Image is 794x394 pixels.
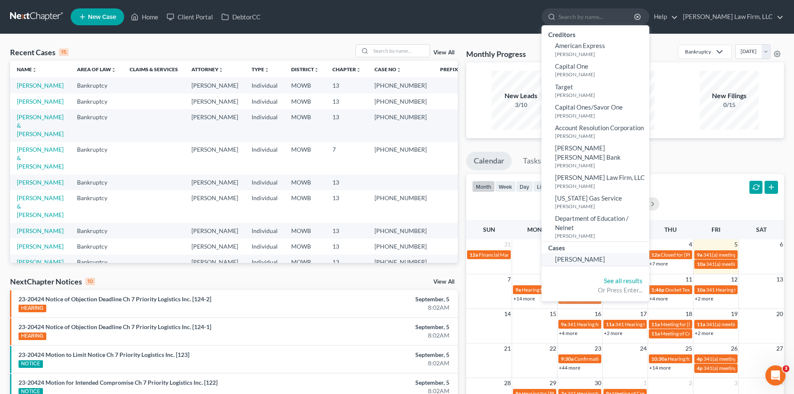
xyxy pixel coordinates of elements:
a: Capital Ones/Savor One[PERSON_NAME] [542,101,649,121]
a: View All [433,279,454,285]
input: Search by name... [558,9,635,24]
div: Creditors [542,29,649,39]
td: 7 [326,142,368,174]
div: September, 5 [311,351,449,359]
td: Individual [245,94,284,109]
span: Hearing for [PERSON_NAME] [522,287,587,293]
button: week [495,181,516,192]
a: 23-20424 Notice of Objection Deadline Ch 7 Priority Logistics Inc. [124-2] [19,295,211,303]
small: [PERSON_NAME] [555,112,647,119]
td: [PHONE_NUMBER] [368,239,433,254]
span: 4 [688,239,693,249]
span: [PERSON_NAME] [555,255,605,263]
a: 23-20424 Motion for Intended Compromise Ch 7 Priority Logistics Inc. [122] [19,379,218,386]
span: 341 Hearing for [PERSON_NAME] [706,287,781,293]
small: [PERSON_NAME] [555,182,647,190]
span: 4p [697,365,703,371]
td: Individual [245,223,284,239]
td: 13 [326,223,368,239]
span: 12a [470,252,478,258]
span: 17 [639,309,648,319]
span: 27 [775,343,784,354]
a: +2 more [695,295,713,302]
th: Claims & Services [123,61,185,78]
span: Confirmation Hearing for [PERSON_NAME] [574,356,671,362]
div: 10 [85,278,95,285]
td: Individual [245,255,284,270]
a: American Express[PERSON_NAME] [542,39,649,60]
span: 9:30a [561,356,574,362]
span: 341(a) meeting for [PERSON_NAME] [704,356,785,362]
a: [PERSON_NAME] [PERSON_NAME] Bank[PERSON_NAME] [542,142,649,171]
div: September, 5 [311,295,449,303]
div: HEARING [19,332,46,340]
td: [PERSON_NAME] [185,239,245,254]
i: unfold_more [314,67,319,72]
a: See all results [604,277,643,284]
span: Meeting of Creditors for [PERSON_NAME] [661,330,754,337]
small: [PERSON_NAME] [555,232,647,239]
span: 11a [651,330,660,337]
span: [PERSON_NAME] Law Firm, LLC [555,174,645,181]
span: 1:46p [651,287,664,293]
a: +14 more [649,365,671,371]
div: Cases [542,242,649,252]
td: [PHONE_NUMBER] [368,78,433,93]
span: 16 [594,309,602,319]
span: 15 [549,309,557,319]
td: [PHONE_NUMBER] [368,190,433,222]
a: Area of Lawunfold_more [77,66,116,72]
a: Calendar [466,152,512,170]
a: Case Nounfold_more [374,66,401,72]
td: Individual [245,142,284,174]
i: unfold_more [218,67,223,72]
span: Mon [527,226,542,233]
a: DebtorCC [217,9,265,24]
td: [PHONE_NUMBER] [368,109,433,142]
td: Bankruptcy [70,255,123,270]
td: [PHONE_NUMBER] [368,255,433,270]
td: [PERSON_NAME] [185,109,245,142]
a: +4 more [649,295,668,302]
a: +14 more [513,295,535,302]
a: Account Resolution Corporation[PERSON_NAME] [542,121,649,142]
a: 23-20424 Motion to Limit Notice Ch 7 Priority Logistics Inc. [123] [19,351,189,358]
td: 13 [326,239,368,254]
span: 26 [730,343,738,354]
td: MOWB [284,78,326,93]
td: Bankruptcy [70,142,123,174]
span: Capital Ones/Savor One [555,103,623,111]
small: [PERSON_NAME] [555,203,647,210]
span: 21 [503,343,512,354]
a: +2 more [695,330,713,336]
td: Bankruptcy [70,109,123,142]
div: New Filings [700,91,759,101]
td: Individual [245,190,284,222]
td: Individual [245,78,284,93]
a: Department of Education / Nelnet[PERSON_NAME] [542,212,649,241]
a: Help [650,9,678,24]
td: [PERSON_NAME] [185,142,245,174]
span: 6 [779,239,784,249]
a: [PERSON_NAME] [17,243,64,250]
i: unfold_more [396,67,401,72]
td: 13 [326,78,368,93]
span: Account Resolution Corporation [555,124,644,131]
span: 11 [685,274,693,284]
div: 8:02AM [311,359,449,367]
td: MOWB [284,94,326,109]
span: 10a [697,287,705,293]
span: Thu [664,226,677,233]
span: Capital One [555,62,588,70]
a: [PERSON_NAME] [17,258,64,265]
span: 23 [594,343,602,354]
td: MOWB [284,190,326,222]
a: 23-20424 Notice of Objection Deadline Ch 7 Priority Logistics Inc. [124-1] [19,323,211,330]
a: [PERSON_NAME] [542,253,649,266]
input: Search by name... [371,45,430,57]
td: 13 [326,174,368,190]
td: 13 [326,190,368,222]
a: [PERSON_NAME] & [PERSON_NAME] [17,194,64,218]
span: 12a [651,252,660,258]
td: Bankruptcy [70,239,123,254]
